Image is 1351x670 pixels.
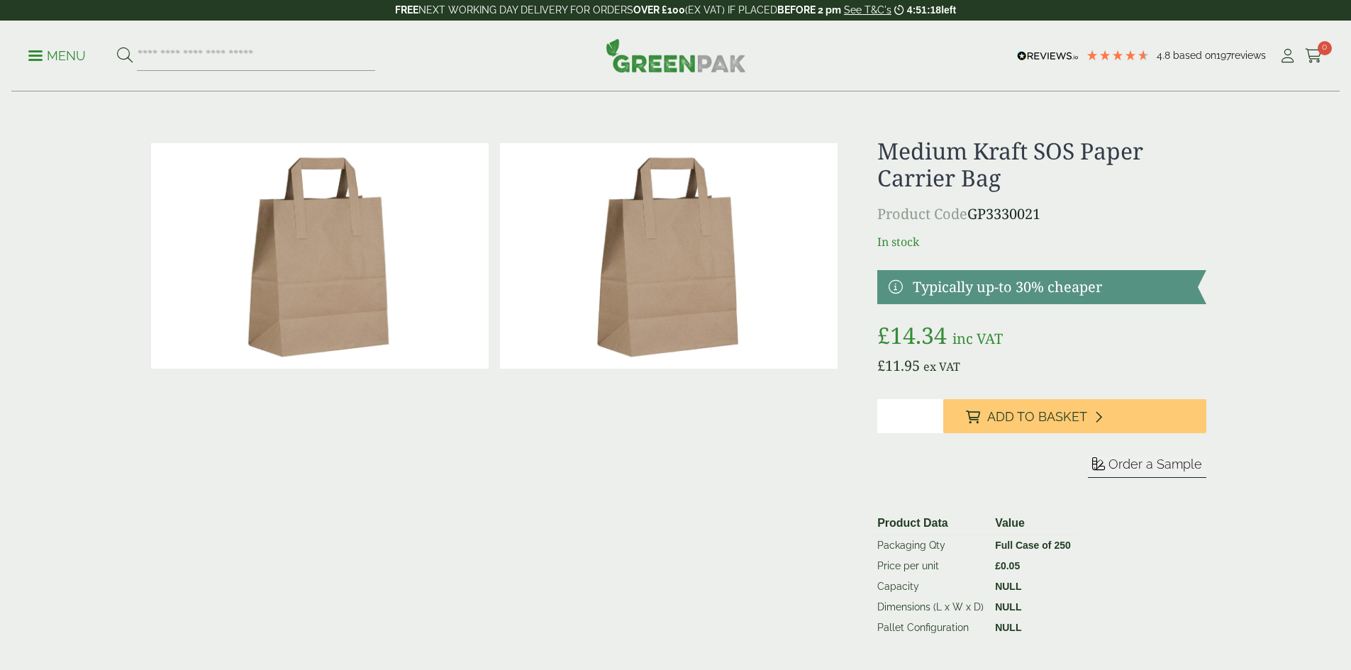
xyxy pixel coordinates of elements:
strong: NULL [995,581,1021,592]
span: 4.8 [1157,50,1173,61]
span: 197 [1216,50,1231,61]
span: ex VAT [923,359,960,374]
p: GP3330021 [877,203,1206,225]
img: Medium Kraft SOS Paper Carrier Bag 0 [151,143,489,369]
span: £ [877,320,890,350]
span: £ [995,560,1001,571]
td: Price per unit [872,556,989,576]
img: GreenPak Supplies [606,38,746,72]
div: 4.79 Stars [1086,49,1150,62]
img: Medium Kraft SOS Paper Carrier Bag Full Case 0 [500,143,838,369]
th: Value [989,512,1077,535]
span: reviews [1231,50,1266,61]
bdi: 11.95 [877,356,920,375]
strong: OVER £100 [633,4,685,16]
span: Based on [1173,50,1216,61]
button: Order a Sample [1088,456,1206,478]
a: See T&C's [844,4,891,16]
span: Add to Basket [987,409,1087,425]
td: Pallet Configuration [872,618,989,638]
span: £ [877,356,885,375]
h1: Medium Kraft SOS Paper Carrier Bag [877,138,1206,192]
bdi: 14.34 [877,320,947,350]
img: REVIEWS.io [1017,51,1079,61]
i: My Account [1279,49,1296,63]
strong: Full Case of 250 [995,540,1071,551]
strong: FREE [395,4,418,16]
span: 0 [1318,41,1332,55]
span: Product Code [877,204,967,223]
th: Product Data [872,512,989,535]
strong: BEFORE 2 pm [777,4,841,16]
td: Capacity [872,576,989,597]
span: left [941,4,956,16]
bdi: 0.05 [995,560,1020,571]
strong: NULL [995,622,1021,633]
p: In stock [877,233,1206,250]
td: Dimensions (L x W x D) [872,597,989,618]
span: Order a Sample [1108,457,1202,471]
i: Cart [1305,49,1323,63]
p: Menu [28,48,86,65]
td: Packaging Qty [872,535,989,556]
a: 0 [1305,45,1323,67]
span: 4:51:18 [907,4,941,16]
button: Add to Basket [943,399,1206,433]
strong: NULL [995,601,1021,613]
span: inc VAT [952,329,1003,348]
a: Menu [28,48,86,62]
